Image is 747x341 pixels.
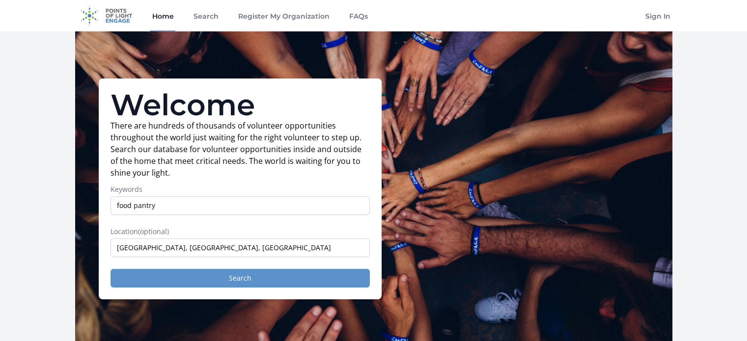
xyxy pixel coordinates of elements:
label: Keywords [111,184,370,194]
p: There are hundreds of thousands of volunteer opportunities throughout the world just waiting for ... [111,120,370,179]
button: Search [111,269,370,288]
label: Location [111,227,370,236]
input: Enter a location [111,238,370,257]
span: (optional) [138,227,169,236]
h1: Welcome [111,90,370,120]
